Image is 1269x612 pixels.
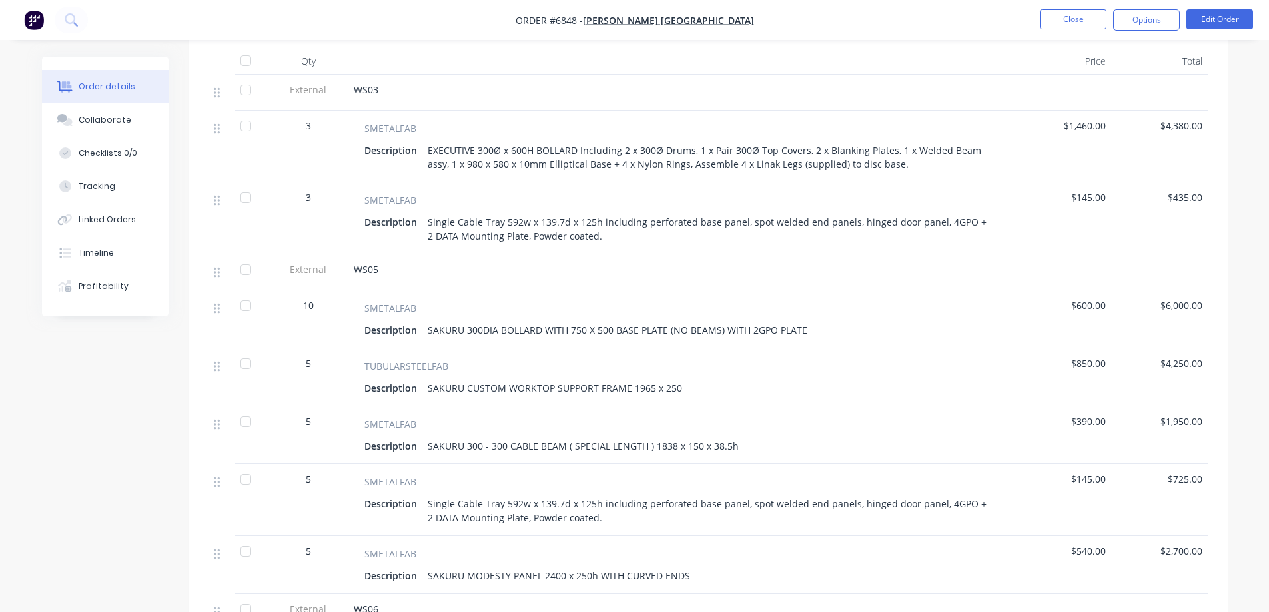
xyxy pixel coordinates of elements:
[1116,414,1202,428] span: $1,950.00
[1020,544,1106,558] span: $540.00
[42,170,169,203] button: Tracking
[364,359,448,373] span: TUBULARSTEELFAB
[1020,190,1106,204] span: $145.00
[422,320,813,340] div: SAKURU 300DIA BOLLARD WITH 750 X 500 BASE PLATE (NO BEAMS) WITH 2GPO PLATE
[1020,356,1106,370] span: $850.00
[1020,119,1106,133] span: $1,460.00
[79,81,135,93] div: Order details
[1116,356,1202,370] span: $4,250.00
[1116,190,1202,204] span: $435.00
[79,114,131,126] div: Collaborate
[1116,119,1202,133] span: $4,380.00
[1020,298,1106,312] span: $600.00
[42,103,169,137] button: Collaborate
[364,566,422,585] div: Description
[1116,298,1202,312] span: $6,000.00
[364,121,416,135] span: SMETALFAB
[79,214,136,226] div: Linked Orders
[42,70,169,103] button: Order details
[42,270,169,303] button: Profitability
[422,494,999,527] div: Single Cable Tray 592w x 139.7d x 125h including perforated base panel, spot welded end panels, h...
[79,247,114,259] div: Timeline
[364,475,416,489] span: SMETALFAB
[364,320,422,340] div: Description
[364,417,416,431] span: SMETALFAB
[42,236,169,270] button: Timeline
[306,356,311,370] span: 5
[422,212,999,246] div: Single Cable Tray 592w x 139.7d x 125h including perforated base panel, spot welded end panels, h...
[422,378,687,398] div: SAKURU CUSTOM WORKTOP SUPPORT FRAME 1965 x 250
[583,14,754,27] a: [PERSON_NAME] [GEOGRAPHIC_DATA]
[364,378,422,398] div: Description
[364,494,422,513] div: Description
[306,472,311,486] span: 5
[364,141,422,160] div: Description
[422,141,999,174] div: EXECUTIVE 300Ø x 600H BOLLARD Including 2 x 300Ø Drums, 1 x Pair 300Ø Top Covers, 2 x Blanking Pl...
[79,180,115,192] div: Tracking
[422,566,695,585] div: SAKURU MODESTY PANEL 2400 x 250h WITH CURVED ENDS
[1040,9,1106,29] button: Close
[364,301,416,315] span: SMETALFAB
[354,263,378,276] span: WS05
[364,212,422,232] div: Description
[306,190,311,204] span: 3
[306,544,311,558] span: 5
[79,280,129,292] div: Profitability
[422,436,744,456] div: SAKURU 300 - 300 CABLE BEAM ( SPECIAL LENGTH ) 1838 x 150 x 38.5h
[1116,472,1202,486] span: $725.00
[516,14,583,27] span: Order #6848 -
[1113,9,1180,31] button: Options
[42,137,169,170] button: Checklists 0/0
[354,83,378,96] span: WS03
[1186,9,1253,29] button: Edit Order
[364,547,416,561] span: SMETALFAB
[1111,48,1208,75] div: Total
[24,10,44,30] img: Factory
[364,193,416,207] span: SMETALFAB
[79,147,137,159] div: Checklists 0/0
[303,298,314,312] span: 10
[1020,414,1106,428] span: $390.00
[274,83,343,97] span: External
[364,436,422,456] div: Description
[42,203,169,236] button: Linked Orders
[1116,544,1202,558] span: $2,700.00
[274,262,343,276] span: External
[306,119,311,133] span: 3
[1015,48,1111,75] div: Price
[268,48,348,75] div: Qty
[1020,472,1106,486] span: $145.00
[306,414,311,428] span: 5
